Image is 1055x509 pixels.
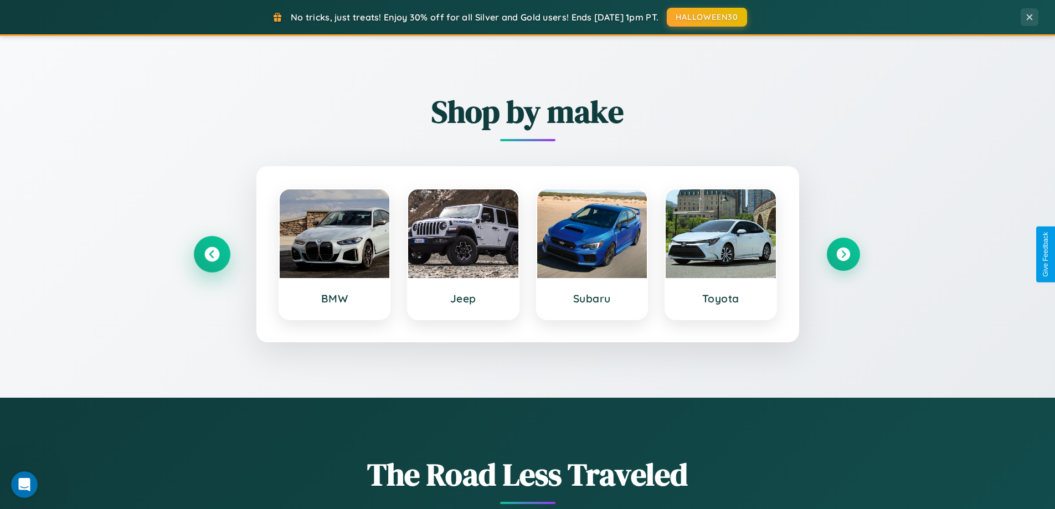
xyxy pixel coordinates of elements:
[677,292,765,305] h3: Toyota
[195,90,860,133] h2: Shop by make
[548,292,636,305] h3: Subaru
[419,292,507,305] h3: Jeep
[667,8,747,27] button: HALLOWEEN30
[1042,232,1049,277] div: Give Feedback
[291,292,379,305] h3: BMW
[195,453,860,496] h1: The Road Less Traveled
[11,471,38,498] iframe: Intercom live chat
[291,12,658,23] span: No tricks, just treats! Enjoy 30% off for all Silver and Gold users! Ends [DATE] 1pm PT.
